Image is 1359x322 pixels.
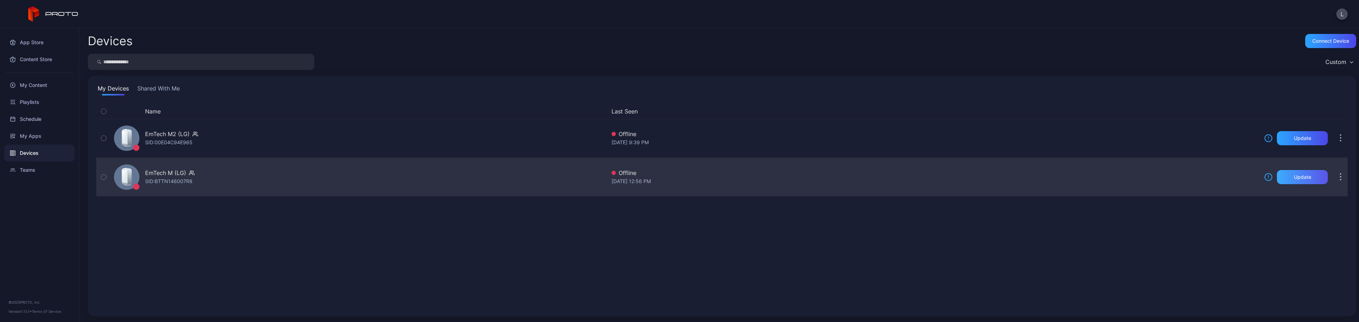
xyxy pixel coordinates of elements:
div: EmTech M2 (LG) [145,130,190,138]
div: [DATE] 12:56 PM [612,177,1258,186]
button: Custom [1322,54,1356,70]
a: My Apps [4,128,75,145]
div: Update Device [1261,107,1325,116]
div: Connect device [1312,38,1349,44]
div: Offline [612,169,1258,177]
a: Schedule [4,111,75,128]
button: L [1336,8,1348,20]
a: Devices [4,145,75,162]
div: Offline [612,130,1258,138]
a: App Store [4,34,75,51]
span: Version 1.13.1 • [8,309,32,314]
div: Custom [1325,58,1346,65]
div: SID: BTTN146007R8 [145,177,193,186]
div: Update [1294,135,1311,141]
a: Teams [4,162,75,178]
div: Options [1334,107,1348,116]
button: Name [145,107,161,116]
a: My Content [4,77,75,94]
div: EmTech M (LG) [145,169,186,177]
a: Content Store [4,51,75,68]
a: Playlists [4,94,75,111]
button: Shared With Me [136,84,181,95]
div: SID: 00E04C94E965 [145,138,193,147]
button: My Devices [96,84,130,95]
div: Update [1294,174,1311,180]
button: Update [1277,170,1328,184]
button: Last Seen [612,107,1256,116]
div: © 2025 PROTO, Inc. [8,299,70,305]
div: [DATE] 9:39 PM [612,138,1258,147]
a: Terms Of Service [32,309,61,314]
h2: Devices [88,35,133,47]
button: Connect device [1305,34,1356,48]
button: Update [1277,131,1328,145]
